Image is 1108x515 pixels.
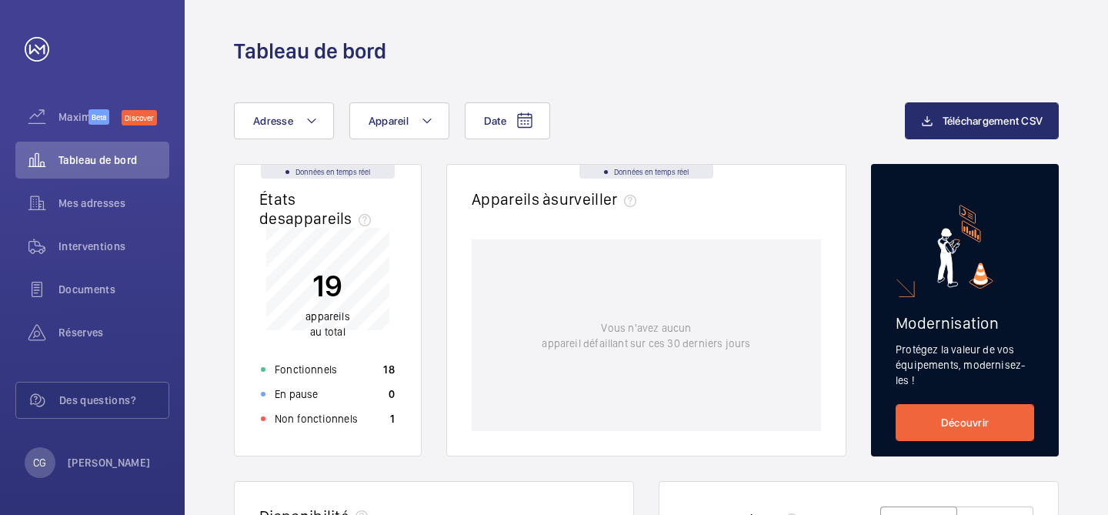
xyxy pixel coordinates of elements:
h2: Modernisation [896,313,1034,333]
span: Discover [122,110,157,125]
h2: États des [259,189,377,228]
button: Téléchargement CSV [905,102,1060,139]
h2: Appareils à [472,189,642,209]
span: Maximize [58,109,88,125]
span: Adresse [253,115,293,127]
span: Réserves [58,325,169,340]
p: 19 [305,266,350,305]
p: Non fonctionnels [275,411,358,426]
span: Mes adresses [58,196,169,211]
p: 18 [383,362,395,377]
p: Protégez la valeur de vos équipements, modernisez-les ! [896,342,1034,388]
p: 0 [389,386,395,402]
p: 1 [390,411,395,426]
span: Appareil [369,115,409,127]
img: marketing-card.svg [937,205,993,289]
div: Données en temps réel [261,165,395,179]
p: [PERSON_NAME] [68,455,151,470]
span: Beta [88,109,109,125]
span: appareils [285,209,377,228]
button: Adresse [234,102,334,139]
span: appareils [305,310,350,323]
p: En pause [275,386,318,402]
span: Date [484,115,506,127]
span: surveiller [551,189,642,209]
span: Documents [58,282,169,297]
p: au total [305,309,350,339]
p: Vous n'avez aucun appareil défaillant sur ces 30 derniers jours [542,320,750,351]
span: Des questions? [59,393,169,408]
div: Données en temps réel [579,165,713,179]
button: Date [465,102,550,139]
span: Téléchargement CSV [943,115,1043,127]
a: Découvrir [896,404,1034,441]
h1: Tableau de bord [234,37,386,65]
span: Interventions [58,239,169,254]
p: Fonctionnels [275,362,337,377]
button: Appareil [349,102,449,139]
span: Tableau de bord [58,152,169,168]
p: CG [33,455,46,470]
